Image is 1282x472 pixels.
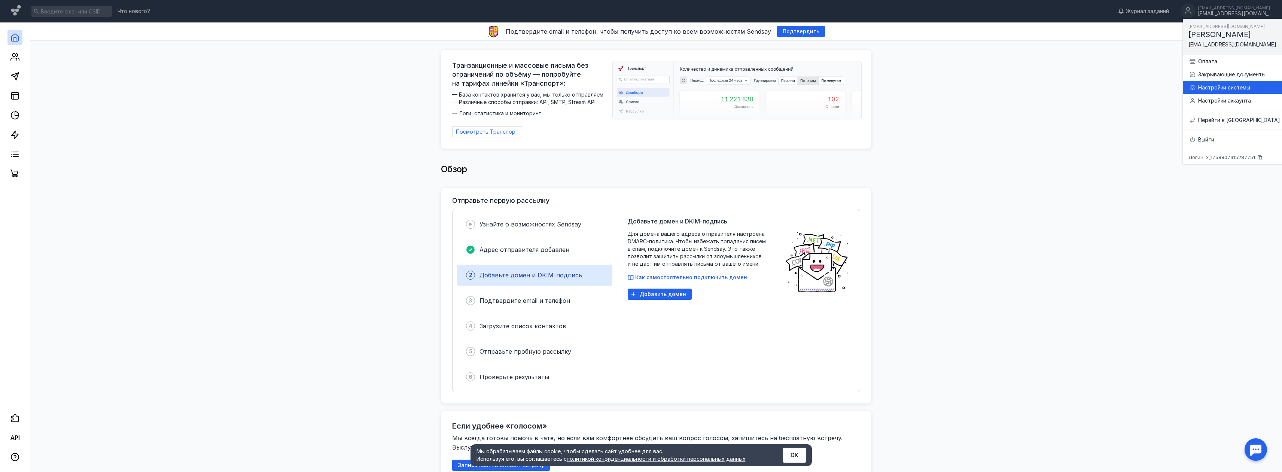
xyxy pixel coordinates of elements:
[452,197,549,204] h3: Отправьте первую рассылку
[628,217,727,226] span: Добавьте домен и DKIM-подпись
[628,289,692,300] button: Добавить домен
[469,348,472,355] span: 5
[469,373,472,381] span: 6
[628,230,777,268] span: Для домена вашего адреса отправителя настроена DMARC-политика. Чтобы избежать попадания писем в с...
[479,271,582,279] span: Добавьте домен и DKIM-подпись
[1198,58,1280,65] div: Оплата
[783,448,806,463] button: ОК
[479,348,571,355] span: Отправьте пробную рассылку
[479,246,569,253] span: Адрес отправителя добавлен
[458,462,544,469] span: Записаться на онлайн-встречу
[114,9,154,14] a: Что нового?
[469,271,472,279] span: 2
[1198,136,1280,143] div: Выйти
[452,126,522,137] a: Посмотреть Транспорт
[1188,155,1255,160] span: Логин: x_1758807315287751
[506,28,771,35] span: Подтвердите email и телефон, чтобы получить доступ ко всем возможностям Sendsay
[613,61,861,119] img: dashboard-transport-banner
[118,9,150,14] span: Что нового?
[441,164,467,174] span: Обзор
[452,61,608,88] span: Транзакционные и массовые письма без ограничений по объёму — попробуйте на тарифах линейки «Транс...
[635,274,747,280] span: Как самостоятельно подключить домен
[476,448,765,463] div: Мы обрабатываем файлы cookie, чтобы сделать сайт удобнее для вас. Используя его, вы соглашаетесь c
[1188,24,1265,29] span: [EMAIL_ADDRESS][DOMAIN_NAME]
[567,456,746,462] a: политикой конфиденциальности и обработки персональных данных
[1198,6,1273,10] div: [EMAIL_ADDRESS][DOMAIN_NAME]
[31,6,112,17] input: Введите email или CSID
[1198,71,1280,78] div: Закрывающие документы
[777,26,825,37] button: Подтвердить
[479,297,570,304] span: Подтвердите email и телефон
[785,230,849,294] img: poster
[1188,41,1276,48] span: [EMAIL_ADDRESS][DOMAIN_NAME]
[469,297,472,304] span: 3
[479,373,549,381] span: Проверьте результаты
[469,322,472,330] span: 4
[479,220,581,228] span: Узнайте о возможностях Sendsay
[452,91,608,117] span: — База контактов хранится у вас, мы только отправляем — Различные способы отправки: API, SMTP, St...
[1198,84,1280,91] div: Настройки системы
[479,322,566,330] span: Загрузите список контактов
[452,434,844,451] span: Мы всегда готовы помочь в чате, но если вам комфортнее обсудить ваш вопрос голосом, запишитесь на...
[452,462,550,468] a: Записаться на онлайн-встречу
[1198,10,1273,17] div: [EMAIL_ADDRESS][DOMAIN_NAME]
[456,129,518,135] span: Посмотреть Транспорт
[452,421,547,430] h2: Если удобнее «голосом»
[783,28,819,35] span: Подтвердить
[1114,7,1173,15] a: Журнал заданий
[640,291,686,298] span: Добавить домен
[1198,97,1280,104] div: Настройки аккаунта
[452,460,550,471] button: Записаться на онлайн-встречу
[1188,30,1251,39] span: [PERSON_NAME]
[628,274,747,281] button: Как самостоятельно подключить домен
[1198,116,1280,124] div: Перейти в [GEOGRAPHIC_DATA]
[1126,7,1169,15] span: Журнал заданий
